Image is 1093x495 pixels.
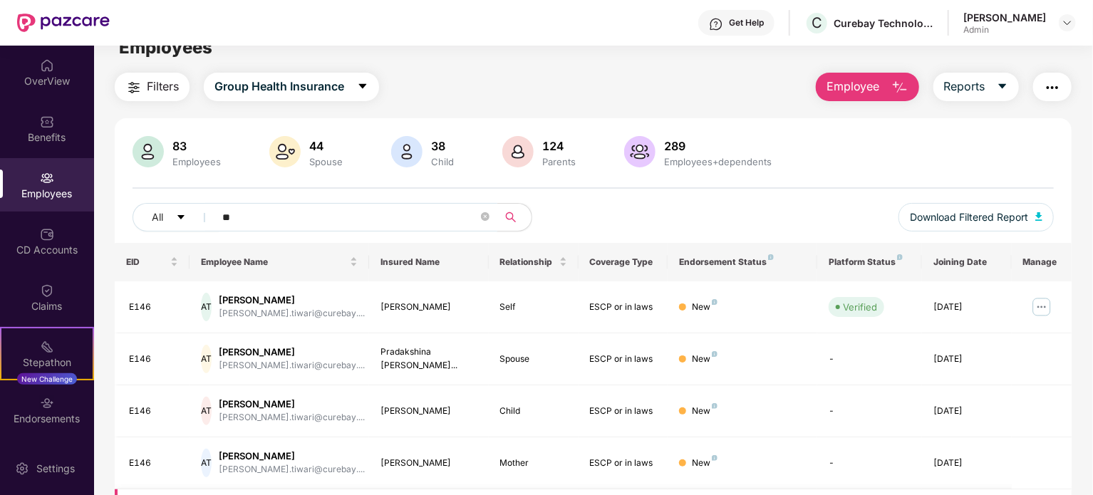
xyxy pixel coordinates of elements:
[129,301,178,314] div: E146
[40,227,54,241] img: svg+xml;base64,PHN2ZyBpZD0iQ0RfQWNjb3VudHMiIGRhdGEtbmFtZT0iQ0QgQWNjb3VudHMiIHhtbG5zPSJodHRwOi8vd3...
[922,243,1012,281] th: Joining Date
[190,243,369,281] th: Employee Name
[944,78,985,95] span: Reports
[709,17,723,31] img: svg+xml;base64,PHN2ZyBpZD0iSGVscC0zMngzMiIgeG1sbnM9Imh0dHA6Ly93d3cudzMub3JnLzIwMDAvc3ZnIiB3aWR0aD...
[1062,17,1073,28] img: svg+xml;base64,PHN2ZyBpZD0iRHJvcGRvd24tMzJ4MzIiIHhtbG5zPSJodHRwOi8vd3d3LnczLm9yZy8yMDAwL3N2ZyIgd2...
[933,353,1000,366] div: [DATE]
[579,243,668,281] th: Coverage Type
[817,437,922,489] td: -
[119,37,212,58] span: Employees
[933,457,1000,470] div: [DATE]
[306,156,346,167] div: Spouse
[170,139,224,153] div: 83
[201,345,212,373] div: AT
[624,136,656,167] img: svg+xml;base64,PHN2ZyB4bWxucz0iaHR0cDovL3d3dy53My5vcmcvMjAwMC9zdmciIHhtbG5zOnhsaW5rPSJodHRwOi8vd3...
[115,73,190,101] button: Filters
[369,243,489,281] th: Insured Name
[129,405,178,418] div: E146
[933,301,1000,314] div: [DATE]
[17,373,77,385] div: New Challenge
[500,256,556,268] span: Relationship
[816,73,919,101] button: Employee
[661,139,775,153] div: 289
[380,301,477,314] div: [PERSON_NAME]
[129,457,178,470] div: E146
[147,78,179,95] span: Filters
[712,299,718,305] img: svg+xml;base64,PHN2ZyB4bWxucz0iaHR0cDovL3d3dy53My5vcmcvMjAwMC9zdmciIHdpZHRoPSI4IiBoZWlnaHQ9IjgiIH...
[201,449,212,477] div: AT
[590,301,657,314] div: ESCP or in laws
[17,14,110,32] img: New Pazcare Logo
[219,449,365,463] div: [PERSON_NAME]
[539,156,579,167] div: Parents
[201,397,212,425] div: AT
[306,139,346,153] div: 44
[219,463,365,476] div: [PERSON_NAME].tiwari@curebay....
[219,359,365,372] div: [PERSON_NAME].tiwari@curebay....
[391,136,423,167] img: svg+xml;base64,PHN2ZyB4bWxucz0iaHR0cDovL3d3dy53My5vcmcvMjAwMC9zdmciIHhtbG5zOnhsaW5rPSJodHRwOi8vd3...
[817,385,922,437] td: -
[133,136,164,167] img: svg+xml;base64,PHN2ZyB4bWxucz0iaHR0cDovL3d3dy53My5vcmcvMjAwMC9zdmciIHhtbG5zOnhsaW5rPSJodHRwOi8vd3...
[834,16,933,30] div: Curebay Technologies pvt ltd
[843,300,877,314] div: Verified
[481,211,489,224] span: close-circle
[201,256,347,268] span: Employee Name
[768,254,774,260] img: svg+xml;base64,PHN2ZyB4bWxucz0iaHR0cDovL3d3dy53My5vcmcvMjAwMC9zdmciIHdpZHRoPSI4IiBoZWlnaHQ9IjgiIH...
[500,457,567,470] div: Mother
[500,405,567,418] div: Child
[380,405,477,418] div: [PERSON_NAME]
[428,139,457,153] div: 38
[40,171,54,185] img: svg+xml;base64,PHN2ZyBpZD0iRW1wbG95ZWVzIiB4bWxucz0iaHR0cDovL3d3dy53My5vcmcvMjAwMC9zdmciIHdpZHRoPS...
[497,203,532,231] button: search
[152,209,163,225] span: All
[1,355,93,370] div: Stepathon
[712,403,718,409] img: svg+xml;base64,PHN2ZyB4bWxucz0iaHR0cDovL3d3dy53My5vcmcvMjAwMC9zdmciIHdpZHRoPSI4IiBoZWlnaHQ9IjgiIH...
[40,115,54,129] img: svg+xml;base64,PHN2ZyBpZD0iQmVuZWZpdHMiIHhtbG5zPSJodHRwOi8vd3d3LnczLm9yZy8yMDAwL3N2ZyIgd2lkdGg9Ij...
[380,457,477,470] div: [PERSON_NAME]
[380,345,477,372] div: Pradakshina [PERSON_NAME]...
[502,136,534,167] img: svg+xml;base64,PHN2ZyB4bWxucz0iaHR0cDovL3d3dy53My5vcmcvMjAwMC9zdmciIHhtbG5zOnhsaW5rPSJodHRwOi8vd3...
[729,17,764,28] div: Get Help
[269,136,301,167] img: svg+xml;base64,PHN2ZyB4bWxucz0iaHR0cDovL3d3dy53My5vcmcvMjAwMC9zdmciIHhtbG5zOnhsaW5rPSJodHRwOi8vd3...
[428,156,457,167] div: Child
[539,139,579,153] div: 124
[500,301,567,314] div: Self
[129,353,178,366] div: E146
[170,156,224,167] div: Employees
[115,243,190,281] th: EID
[32,462,79,476] div: Settings
[963,11,1046,24] div: [PERSON_NAME]
[126,256,167,268] span: EID
[897,254,903,260] img: svg+xml;base64,PHN2ZyB4bWxucz0iaHR0cDovL3d3dy53My5vcmcvMjAwMC9zdmciIHdpZHRoPSI4IiBoZWlnaHQ9IjgiIH...
[481,212,489,221] span: close-circle
[1035,212,1042,221] img: svg+xml;base64,PHN2ZyB4bWxucz0iaHR0cDovL3d3dy53My5vcmcvMjAwMC9zdmciIHhtbG5zOnhsaW5rPSJodHRwOi8vd3...
[40,58,54,73] img: svg+xml;base64,PHN2ZyBpZD0iSG9tZSIgeG1sbnM9Imh0dHA6Ly93d3cudzMub3JnLzIwMDAvc3ZnIiB3aWR0aD0iMjAiIG...
[692,353,718,366] div: New
[40,283,54,298] img: svg+xml;base64,PHN2ZyBpZD0iQ2xhaW0iIHhtbG5zPSJodHRwOi8vd3d3LnczLm9yZy8yMDAwL3N2ZyIgd2lkdGg9IjIwIi...
[827,78,880,95] span: Employee
[817,333,922,385] td: -
[590,353,657,366] div: ESCP or in laws
[661,156,775,167] div: Employees+dependents
[692,301,718,314] div: New
[214,78,344,95] span: Group Health Insurance
[125,79,143,96] img: svg+xml;base64,PHN2ZyB4bWxucz0iaHR0cDovL3d3dy53My5vcmcvMjAwMC9zdmciIHdpZHRoPSIyNCIgaGVpZ2h0PSIyNC...
[133,203,219,231] button: Allcaret-down
[590,405,657,418] div: ESCP or in laws
[898,203,1054,231] button: Download Filtered Report
[812,14,822,31] span: C
[712,351,718,357] img: svg+xml;base64,PHN2ZyB4bWxucz0iaHR0cDovL3d3dy53My5vcmcvMjAwMC9zdmciIHdpZHRoPSI4IiBoZWlnaHQ9IjgiIH...
[692,457,718,470] div: New
[40,396,54,410] img: svg+xml;base64,PHN2ZyBpZD0iRW5kb3JzZW1lbnRzIiB4bWxucz0iaHR0cDovL3d3dy53My5vcmcvMjAwMC9zdmciIHdpZH...
[829,256,911,268] div: Platform Status
[1044,79,1061,96] img: svg+xml;base64,PHN2ZyB4bWxucz0iaHR0cDovL3d3dy53My5vcmcvMjAwMC9zdmciIHdpZHRoPSIyNCIgaGVpZ2h0PSIyNC...
[910,209,1028,225] span: Download Filtered Report
[997,80,1008,93] span: caret-down
[201,293,212,321] div: AT
[891,79,908,96] img: svg+xml;base64,PHN2ZyB4bWxucz0iaHR0cDovL3d3dy53My5vcmcvMjAwMC9zdmciIHhtbG5zOnhsaW5rPSJodHRwOi8vd3...
[219,293,365,307] div: [PERSON_NAME]
[692,405,718,418] div: New
[497,212,524,223] span: search
[219,411,365,424] div: [PERSON_NAME].tiwari@curebay....
[40,340,54,354] img: svg+xml;base64,PHN2ZyB4bWxucz0iaHR0cDovL3d3dy53My5vcmcvMjAwMC9zdmciIHdpZHRoPSIyMSIgaGVpZ2h0PSIyMC...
